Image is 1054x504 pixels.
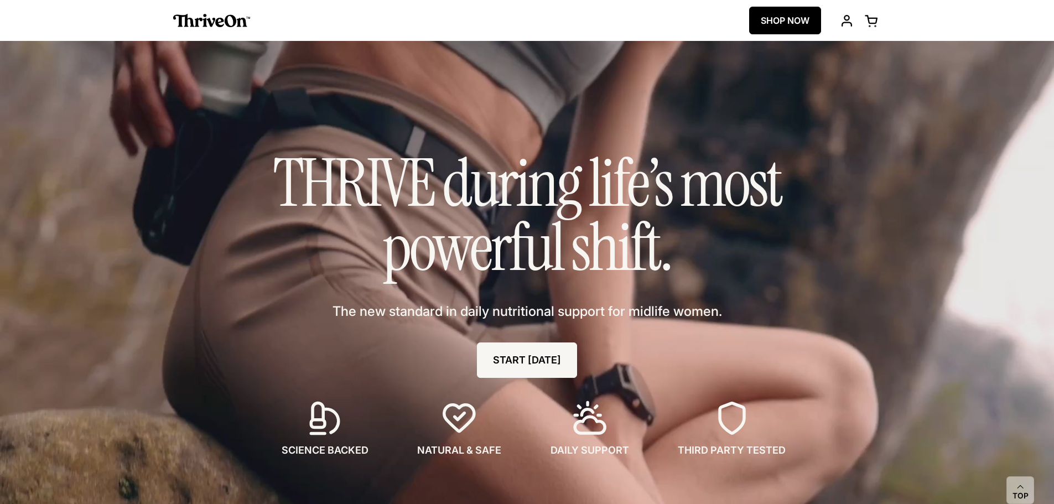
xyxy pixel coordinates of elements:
[1013,491,1029,501] span: Top
[333,302,722,321] span: The new standard in daily nutritional support for midlife women.
[251,151,804,280] h1: THRIVE during life’s most powerful shift.
[282,443,368,458] span: SCIENCE BACKED
[551,443,629,458] span: DAILY SUPPORT
[749,7,821,34] a: SHOP NOW
[477,342,577,378] a: START [DATE]
[678,443,786,458] span: THIRD PARTY TESTED
[417,443,501,458] span: NATURAL & SAFE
